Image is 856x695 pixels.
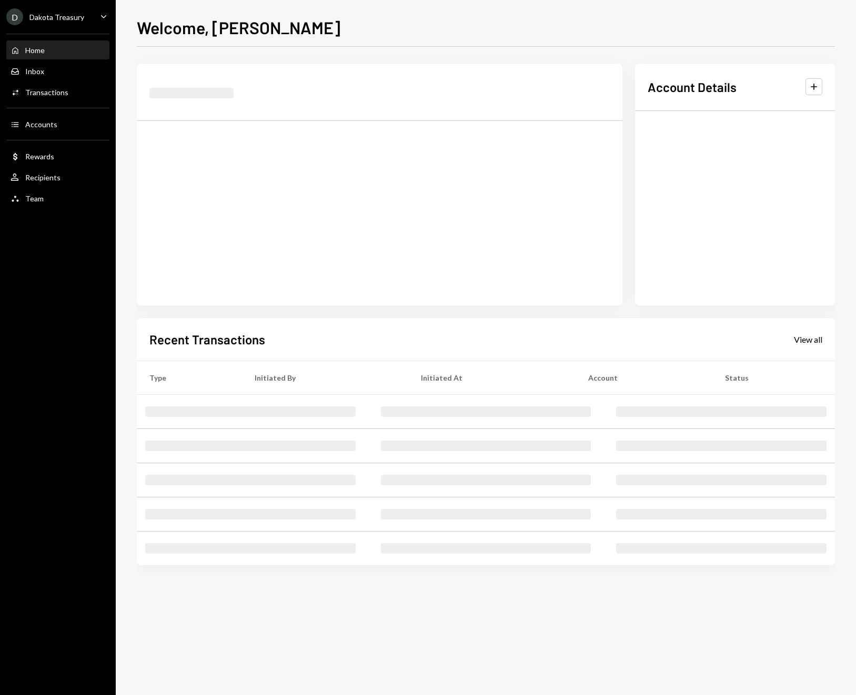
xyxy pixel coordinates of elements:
[25,173,61,182] div: Recipients
[25,120,57,129] div: Accounts
[6,168,109,187] a: Recipients
[6,115,109,134] a: Accounts
[242,361,408,394] th: Initiated By
[576,361,712,394] th: Account
[6,8,23,25] div: D
[6,62,109,80] a: Inbox
[6,189,109,208] a: Team
[25,194,44,203] div: Team
[25,46,45,55] div: Home
[25,88,68,97] div: Transactions
[6,83,109,101] a: Transactions
[25,152,54,161] div: Rewards
[6,147,109,166] a: Rewards
[794,333,822,345] a: View all
[794,334,822,345] div: View all
[648,78,737,96] h2: Account Details
[149,331,265,348] h2: Recent Transactions
[712,361,835,394] th: Status
[25,67,44,76] div: Inbox
[137,361,242,394] th: Type
[408,361,576,394] th: Initiated At
[6,40,109,59] a: Home
[137,17,340,38] h1: Welcome, [PERSON_NAME]
[29,13,84,22] div: Dakota Treasury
